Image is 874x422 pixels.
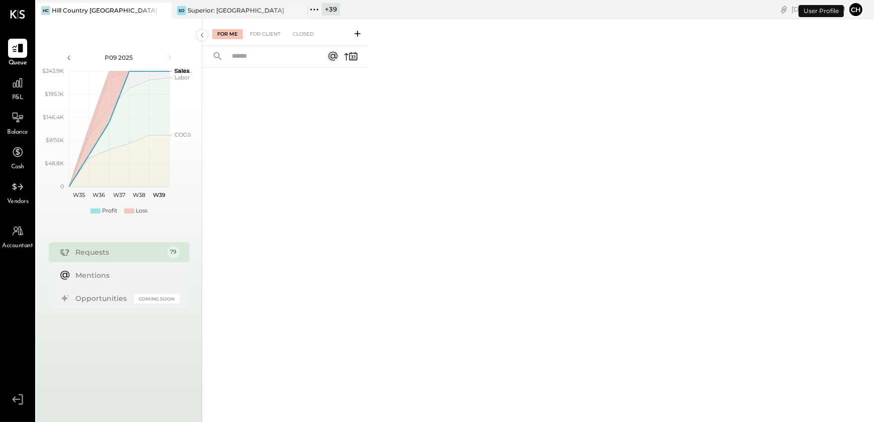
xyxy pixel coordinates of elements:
a: Queue [1,39,35,68]
div: Loss [136,207,147,215]
div: Coming Soon [134,294,180,303]
div: Closed [288,29,319,39]
div: Mentions [76,270,174,280]
a: Balance [1,108,35,137]
text: $195.1K [45,90,64,97]
div: HC [41,6,50,15]
a: Accountant [1,222,35,251]
a: Vendors [1,177,35,206]
div: 79 [167,246,180,258]
text: Sales [174,67,190,74]
div: + 39 [322,3,340,16]
div: P09 2025 [76,53,162,62]
text: COGS [174,131,191,138]
span: Accountant [3,242,33,251]
text: $97.6K [46,137,64,144]
a: Cash [1,143,35,172]
div: copy link [779,4,789,15]
div: For Client [245,29,286,39]
span: Cash [11,163,24,172]
text: $146.4K [43,114,64,121]
text: 0 [60,183,64,190]
text: W37 [113,191,125,198]
div: Opportunities [76,293,129,303]
text: W36 [93,191,105,198]
div: Profit [102,207,117,215]
div: [DATE] [792,5,845,14]
text: W35 [73,191,85,198]
div: For Me [212,29,243,39]
text: $48.8K [45,160,64,167]
text: W39 [153,191,165,198]
text: Labor [174,74,190,81]
text: W38 [133,191,145,198]
button: Ch [848,2,864,18]
div: Superior: [GEOGRAPHIC_DATA] [188,6,284,15]
span: Balance [7,128,28,137]
span: P&L [12,93,24,102]
div: Requests [76,247,162,257]
a: P&L [1,73,35,102]
text: $243.9K [42,67,64,74]
span: Vendors [7,197,29,206]
div: User Profile [799,5,844,17]
div: Hill Country [GEOGRAPHIC_DATA] [52,6,157,15]
div: SO [177,6,186,15]
span: Queue [9,59,27,68]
